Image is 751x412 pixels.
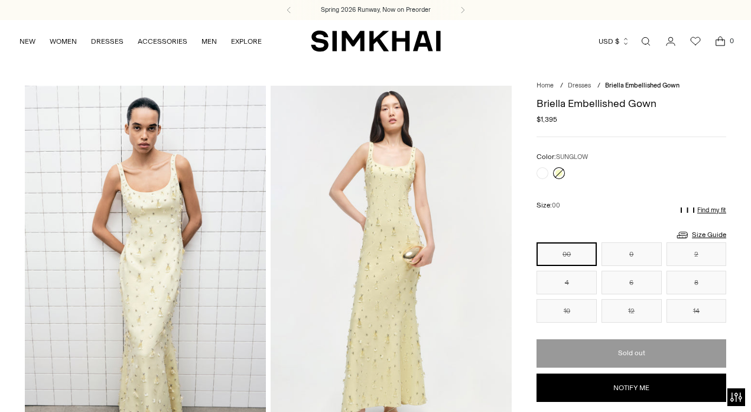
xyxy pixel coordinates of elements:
[556,153,588,161] span: SUNGLOW
[602,242,662,266] button: 0
[605,82,680,89] span: Briella Embellished Gown
[321,5,431,15] a: Spring 2026 Runway, Now on Preorder
[634,30,658,53] a: Open search modal
[602,271,662,294] button: 6
[560,81,563,91] div: /
[537,200,560,211] label: Size:
[138,28,187,54] a: ACCESSORIES
[19,28,35,54] a: NEW
[231,28,262,54] a: EXPLORE
[537,242,597,266] button: 00
[537,81,726,91] nav: breadcrumbs
[708,30,732,53] a: Open cart modal
[537,271,597,294] button: 4
[537,98,726,109] h1: Briella Embellished Gown
[667,242,727,266] button: 2
[311,30,441,53] a: SIMKHAI
[201,28,217,54] a: MEN
[537,299,597,323] button: 10
[597,81,600,91] div: /
[9,367,119,403] iframe: Sign Up via Text for Offers
[568,82,591,89] a: Dresses
[675,228,726,242] a: Size Guide
[602,299,662,323] button: 12
[599,28,630,54] button: USD $
[667,271,727,294] button: 8
[667,299,727,323] button: 14
[50,28,77,54] a: WOMEN
[552,202,560,209] span: 00
[726,35,737,46] span: 0
[537,374,726,402] button: Notify me
[659,30,682,53] a: Go to the account page
[537,114,557,125] span: $1,395
[684,30,707,53] a: Wishlist
[91,28,123,54] a: DRESSES
[537,82,554,89] a: Home
[537,151,588,163] label: Color:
